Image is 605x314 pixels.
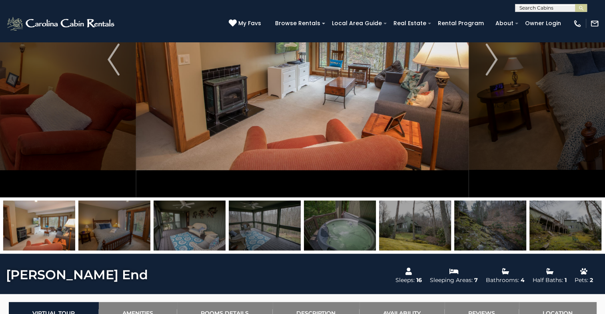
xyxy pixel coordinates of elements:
a: Local Area Guide [328,17,386,30]
img: phone-regular-white.png [573,19,582,28]
img: 163280348 [229,201,301,250]
a: Rental Program [434,17,488,30]
img: 163280345 [3,201,75,250]
img: 163280350 [379,201,451,250]
img: arrow [108,44,120,76]
img: arrow [485,44,497,76]
a: About [491,17,517,30]
a: My Favs [229,19,263,28]
img: 163280347 [154,201,226,250]
img: White-1-2.png [6,16,117,32]
img: 163280346 [78,201,150,250]
a: Real Estate [389,17,430,30]
img: 163280349 [304,201,376,250]
span: My Favs [238,19,261,28]
img: 163280351 [454,201,526,250]
img: mail-regular-white.png [590,19,599,28]
a: Browse Rentals [271,17,324,30]
img: 163280352 [529,201,601,250]
a: Owner Login [521,17,565,30]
